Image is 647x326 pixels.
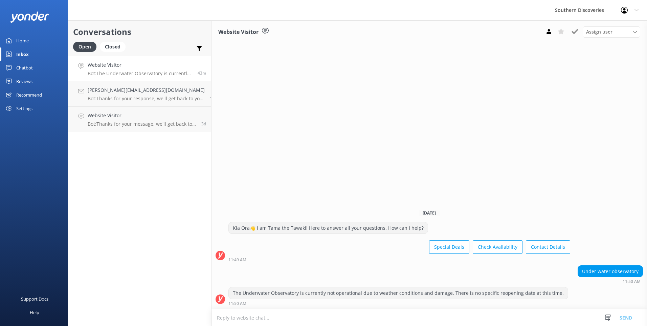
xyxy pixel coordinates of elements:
[578,266,643,277] div: Under water observatory
[88,61,193,69] h4: Website Visitor
[73,43,100,50] a: Open
[100,43,129,50] a: Closed
[100,42,126,52] div: Closed
[16,61,33,75] div: Chatbot
[201,121,206,127] span: Aug 20 2025 11:53pm (UTC +12:00) Pacific/Auckland
[88,121,196,127] p: Bot: Thanks for your message, we'll get back to you as soon as we can. You're also welcome to kee...
[623,280,641,284] strong: 11:50 AM
[16,102,32,115] div: Settings
[88,112,196,119] h4: Website Visitor
[21,292,48,306] div: Support Docs
[228,258,246,262] strong: 11:49 AM
[16,75,32,88] div: Reviews
[16,88,42,102] div: Recommend
[68,56,211,81] a: Website VisitorBot:The Underwater Observatory is currently not operational due to weather conditi...
[16,34,29,47] div: Home
[68,107,211,132] a: Website VisitorBot:Thanks for your message, we'll get back to you as soon as we can. You're also ...
[73,42,96,52] div: Open
[68,81,211,107] a: [PERSON_NAME][EMAIL_ADDRESS][DOMAIN_NAME]Bot:Thanks for your response, we'll get back to you as s...
[16,47,29,61] div: Inbox
[526,240,570,254] button: Contact Details
[229,287,568,299] div: The Underwater Observatory is currently not operational due to weather conditions and damage. The...
[88,70,193,77] p: Bot: The Underwater Observatory is currently not operational due to weather conditions and damage...
[586,28,612,36] span: Assign user
[583,26,640,37] div: Assign User
[228,302,246,306] strong: 11:50 AM
[228,301,568,306] div: Aug 24 2025 11:50am (UTC +12:00) Pacific/Auckland
[73,25,206,38] h2: Conversations
[88,86,205,94] h4: [PERSON_NAME][EMAIL_ADDRESS][DOMAIN_NAME]
[578,279,643,284] div: Aug 24 2025 11:50am (UTC +12:00) Pacific/Auckland
[198,70,206,76] span: Aug 24 2025 11:50am (UTC +12:00) Pacific/Auckland
[30,306,39,319] div: Help
[10,12,49,23] img: yonder-white-logo.png
[429,240,469,254] button: Special Deals
[88,96,205,102] p: Bot: Thanks for your response, we'll get back to you as soon as we can during opening hours.
[218,28,259,37] h3: Website Visitor
[228,257,570,262] div: Aug 24 2025 11:49am (UTC +12:00) Pacific/Auckland
[210,96,215,101] span: Aug 23 2025 11:54am (UTC +12:00) Pacific/Auckland
[473,240,522,254] button: Check Availability
[419,210,440,216] span: [DATE]
[229,222,428,234] div: Kia Ora👋 I am Tama the Tawaki! Here to answer all your questions. How can I help?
